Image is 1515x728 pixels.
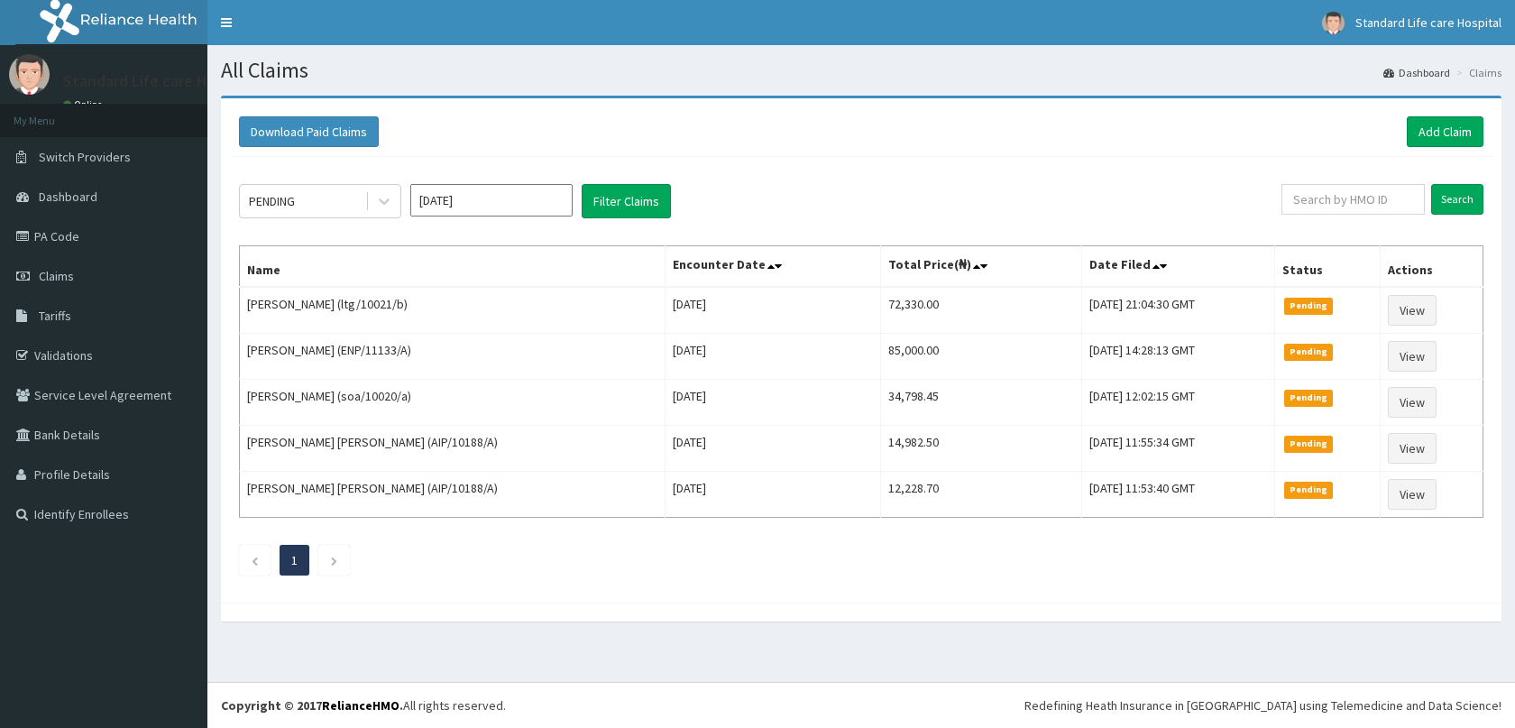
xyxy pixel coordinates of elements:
th: Status [1274,246,1381,288]
td: 85,000.00 [881,334,1081,380]
a: View [1388,295,1437,326]
td: [DATE] 11:55:34 GMT [1081,426,1274,472]
td: [PERSON_NAME] (ENP/11133/A) [240,334,666,380]
a: Add Claim [1407,116,1483,147]
li: Claims [1452,65,1501,80]
td: [DATE] 14:28:13 GMT [1081,334,1274,380]
td: [DATE] [665,472,881,518]
a: Next page [330,552,338,568]
td: 34,798.45 [881,380,1081,426]
input: Search by HMO ID [1281,184,1425,215]
strong: Copyright © 2017 . [221,697,403,714]
button: Filter Claims [582,184,671,218]
span: Claims [39,268,74,284]
td: [DATE] [665,334,881,380]
a: Online [63,98,106,111]
h1: All Claims [221,59,1501,82]
img: User Image [1322,12,1345,34]
div: PENDING [249,192,295,210]
p: Standard Life care Hospital [63,73,256,89]
a: View [1388,341,1437,372]
td: [DATE] 21:04:30 GMT [1081,287,1274,334]
div: Redefining Heath Insurance in [GEOGRAPHIC_DATA] using Telemedicine and Data Science! [1024,696,1501,714]
a: Previous page [251,552,259,568]
a: View [1388,387,1437,418]
span: Tariffs [39,308,71,324]
td: [DATE] [665,287,881,334]
td: 72,330.00 [881,287,1081,334]
span: Dashboard [39,189,97,205]
td: [PERSON_NAME] (ltg/10021/b) [240,287,666,334]
td: [DATE] [665,380,881,426]
span: Pending [1284,482,1334,498]
span: Pending [1284,436,1334,452]
a: Page 1 is your current page [291,552,298,568]
button: Download Paid Claims [239,116,379,147]
td: [DATE] 11:53:40 GMT [1081,472,1274,518]
td: [PERSON_NAME] [PERSON_NAME] (AIP/10188/A) [240,426,666,472]
th: Date Filed [1081,246,1274,288]
input: Search [1431,184,1483,215]
a: View [1388,433,1437,464]
td: [DATE] 12:02:15 GMT [1081,380,1274,426]
span: Switch Providers [39,149,131,165]
td: 12,228.70 [881,472,1081,518]
span: Standard Life care Hospital [1355,14,1501,31]
a: Dashboard [1383,65,1450,80]
td: [PERSON_NAME] [PERSON_NAME] (AIP/10188/A) [240,472,666,518]
td: [DATE] [665,426,881,472]
a: RelianceHMO [322,697,399,714]
td: 14,982.50 [881,426,1081,472]
th: Actions [1381,246,1483,288]
th: Name [240,246,666,288]
a: View [1388,479,1437,510]
span: Pending [1284,344,1334,360]
span: Pending [1284,298,1334,314]
th: Total Price(₦) [881,246,1081,288]
img: User Image [9,54,50,95]
footer: All rights reserved. [207,682,1515,728]
span: Pending [1284,390,1334,406]
th: Encounter Date [665,246,881,288]
input: Select Month and Year [410,184,573,217]
td: [PERSON_NAME] (soa/10020/a) [240,380,666,426]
